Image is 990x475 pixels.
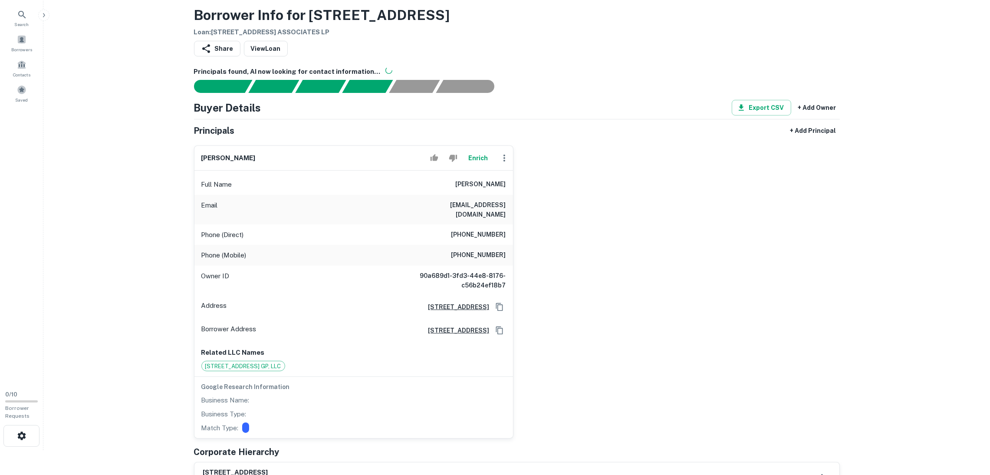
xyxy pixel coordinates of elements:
h5: Principals [194,124,235,137]
span: 0 / 10 [5,391,17,398]
p: Phone (Mobile) [201,250,247,261]
div: Documents found, AI parsing details... [295,80,346,93]
h6: Principals found, AI now looking for contact information... [194,67,840,77]
h6: [EMAIL_ADDRESS][DOMAIN_NAME] [402,200,506,219]
a: Borrowers [3,31,41,55]
p: Full Name [201,179,232,190]
span: Borrowers [11,46,32,53]
p: Owner ID [201,271,230,290]
button: Export CSV [732,100,791,115]
div: Your request is received and processing... [248,80,299,93]
h6: Loan : [STREET_ADDRESS] ASSOCIATES LP [194,27,450,37]
div: Principals found, still searching for contact information. This may take time... [389,80,440,93]
button: + Add Owner [795,100,840,115]
iframe: Chat Widget [947,406,990,447]
a: ViewLoan [244,41,288,56]
p: Business Type: [201,409,247,419]
span: [STREET_ADDRESS] GP, LLC [202,362,285,371]
a: [STREET_ADDRESS] [421,326,490,335]
h6: [PERSON_NAME] [456,179,506,190]
h4: Buyer Details [194,100,261,115]
p: Phone (Direct) [201,230,244,240]
span: Saved [16,96,28,103]
a: [STREET_ADDRESS] [421,302,490,312]
button: Accept [427,149,442,167]
button: Share [194,41,240,56]
h6: [PERSON_NAME] [201,153,256,163]
h3: Borrower Info for [STREET_ADDRESS] [194,5,450,26]
h6: [PHONE_NUMBER] [451,250,506,261]
h6: Google Research Information [201,382,506,392]
h6: [PHONE_NUMBER] [451,230,506,240]
span: Contacts [13,71,30,78]
a: Saved [3,82,41,105]
div: AI fulfillment process complete. [436,80,505,93]
button: Reject [445,149,460,167]
p: Email [201,200,218,219]
button: + Add Principal [787,123,840,139]
h5: Corporate Hierarchy [194,445,280,459]
button: Copy Address [493,300,506,313]
p: Related LLC Names [201,347,506,358]
div: Sending borrower request to AI... [184,80,249,93]
span: Borrower Requests [5,405,30,419]
button: Enrich [464,149,492,167]
p: Business Name: [201,395,250,406]
a: Contacts [3,56,41,80]
p: Borrower Address [201,324,257,337]
p: Match Type: [201,423,239,433]
a: Search [3,6,41,30]
button: Copy Address [493,324,506,337]
span: Search [15,21,29,28]
h6: 90a689d1-3fd3-44e8-8176-c56b24ef18b7 [402,271,506,290]
p: Address [201,300,227,313]
div: Principals found, AI now looking for contact information... [342,80,393,93]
